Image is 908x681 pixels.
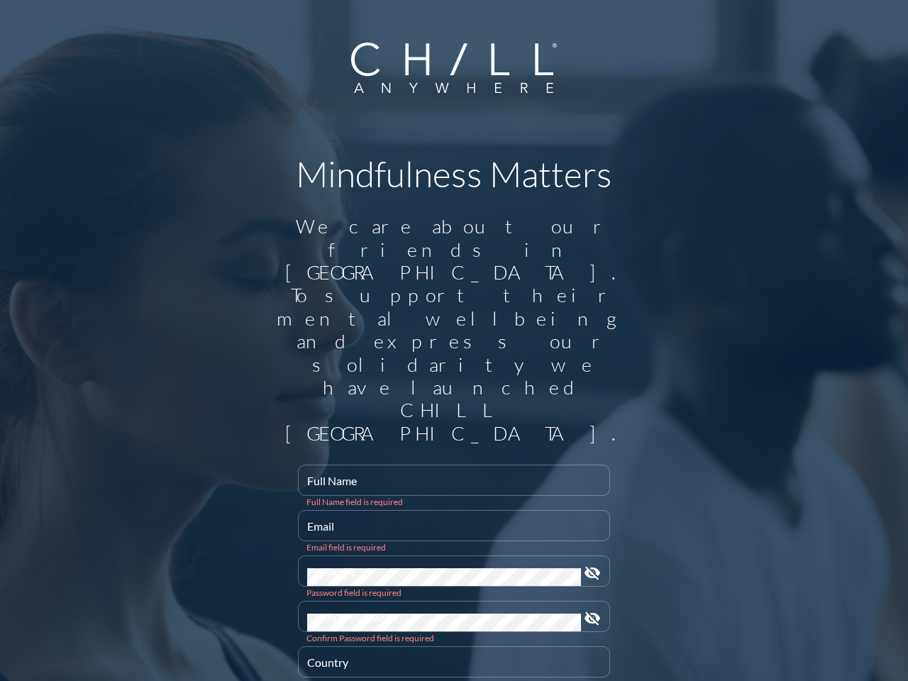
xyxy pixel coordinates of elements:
[270,153,638,195] h1: Mindfulness Matters
[584,610,601,627] i: visibility_off
[307,477,601,495] input: Full Name
[584,565,601,582] i: visibility_off
[307,523,601,541] input: Email
[270,215,638,445] div: We care about our friends in [GEOGRAPHIC_DATA]. To support their mental wellbeing and express our...
[306,587,602,598] div: Password field is required
[306,542,602,553] div: Email field is required
[306,497,602,507] div: Full Name field is required
[307,614,581,631] input: Confirm Password
[307,568,581,586] input: Password
[306,633,602,643] div: Confirm Password field is required
[307,659,601,677] input: Country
